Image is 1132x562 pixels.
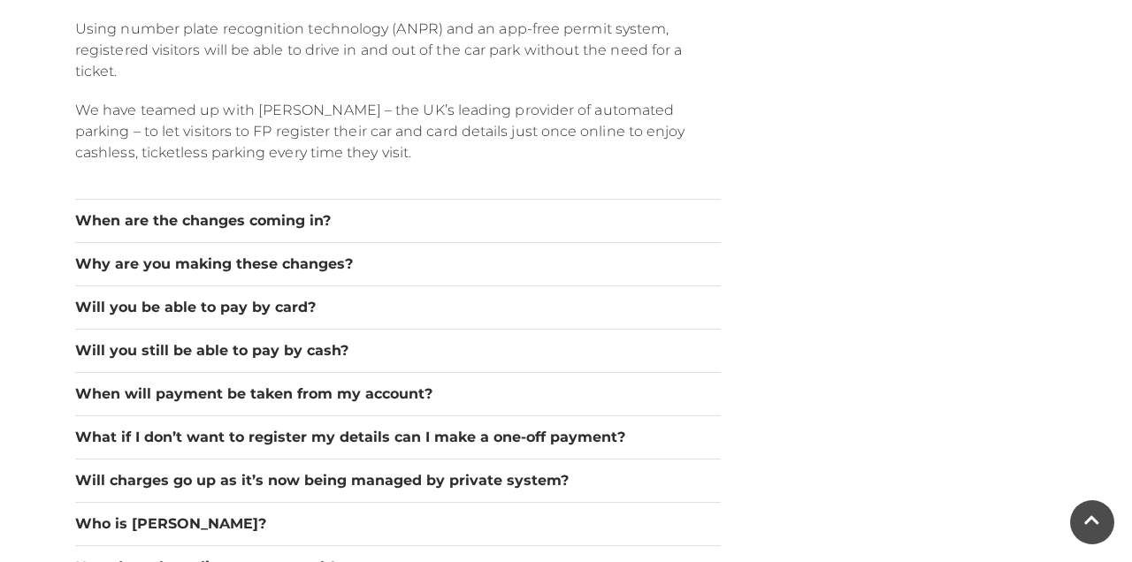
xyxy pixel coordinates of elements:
button: Will you still be able to pay by cash? [75,340,721,361]
button: When are the changes coming in? [75,210,721,232]
button: What if I don’t want to register my details can I make a one-off payment? [75,427,721,448]
button: Will you be able to pay by card? [75,297,721,318]
button: Who is [PERSON_NAME]? [75,513,721,535]
button: When will payment be taken from my account? [75,384,721,405]
p: We have teamed up with [PERSON_NAME] – the UK’s leading provider of automated parking – to let vi... [75,100,721,163]
button: Why are you making these changes? [75,254,721,275]
button: Will charges go up as it’s now being managed by private system? [75,470,721,491]
p: Using number plate recognition technology (ANPR) and an app-free permit system, registered visito... [75,19,721,82]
